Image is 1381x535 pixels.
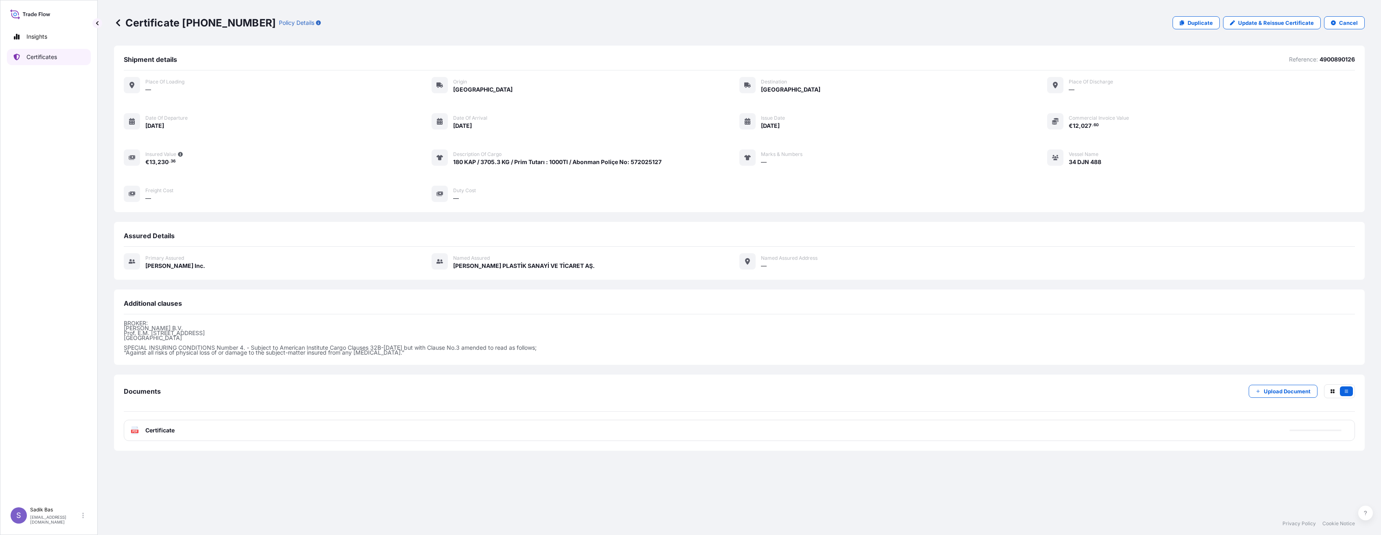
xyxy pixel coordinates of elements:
[761,262,767,270] span: —
[114,16,276,29] p: Certificate [PHONE_NUMBER]
[145,262,205,270] span: [PERSON_NAME] Inc.
[30,515,81,524] p: [EMAIL_ADDRESS][DOMAIN_NAME]
[7,29,91,45] a: Insights
[145,187,173,194] span: Freight Cost
[1092,124,1093,127] span: .
[1238,19,1314,27] p: Update & Reissue Certificate
[156,159,158,165] span: ,
[124,299,182,307] span: Additional clauses
[453,262,595,270] span: [PERSON_NAME] PLASTİK SANAYİ VE TİCARET AŞ.
[761,79,787,85] span: Destination
[145,122,164,130] span: [DATE]
[158,159,169,165] span: 230
[16,511,21,520] span: S
[26,33,47,41] p: Insights
[132,430,138,433] text: PDF
[149,159,156,165] span: 13
[1320,55,1355,64] p: 4900890126
[1339,19,1358,27] p: Cancel
[761,115,785,121] span: Issue Date
[1249,385,1317,398] button: Upload Document
[145,255,184,261] span: Primary assured
[761,158,767,166] span: —
[124,232,175,240] span: Assured Details
[145,115,188,121] span: Date of departure
[7,49,91,65] a: Certificates
[124,55,177,64] span: Shipment details
[145,159,149,165] span: €
[1073,123,1079,129] span: 12
[145,426,175,434] span: Certificate
[1069,158,1101,166] span: 34 DJN 488
[1069,123,1073,129] span: €
[1223,16,1321,29] a: Update & Reissue Certificate
[124,387,161,395] span: Documents
[761,122,780,130] span: [DATE]
[453,255,490,261] span: Named Assured
[1069,79,1113,85] span: Place of discharge
[1188,19,1213,27] p: Duplicate
[453,194,459,202] span: —
[279,19,314,27] p: Policy Details
[453,122,472,130] span: [DATE]
[1069,151,1098,158] span: Vessel Name
[124,321,1355,355] p: BROKER: [PERSON_NAME] B.V. Prof. E.M. [STREET_ADDRESS] [GEOGRAPHIC_DATA] SPECIAL INSURING CONDITI...
[169,160,170,163] span: .
[1324,16,1365,29] button: Cancel
[1094,124,1099,127] span: 60
[26,53,57,61] p: Certificates
[761,86,820,94] span: [GEOGRAPHIC_DATA]
[1282,520,1316,527] a: Privacy Policy
[453,115,487,121] span: Date of arrival
[453,86,513,94] span: [GEOGRAPHIC_DATA]
[145,86,151,94] span: —
[1322,520,1355,527] a: Cookie Notice
[145,151,176,158] span: Insured Value
[453,158,662,166] span: 180 KAP / 3705.3 KG / Prim Tutarı : 1000Tl / Abonman Poliçe No: 572025127
[1079,123,1081,129] span: ,
[30,506,81,513] p: Sadik Bas
[171,160,175,163] span: 36
[1069,115,1129,121] span: Commercial Invoice Value
[453,79,467,85] span: Origin
[1069,86,1074,94] span: —
[1081,123,1092,129] span: 027
[453,151,502,158] span: Description of cargo
[145,79,184,85] span: Place of Loading
[1289,55,1318,64] p: Reference:
[1173,16,1220,29] a: Duplicate
[761,255,818,261] span: Named Assured Address
[761,151,802,158] span: Marks & Numbers
[1264,387,1311,395] p: Upload Document
[145,194,151,202] span: —
[453,187,476,194] span: Duty Cost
